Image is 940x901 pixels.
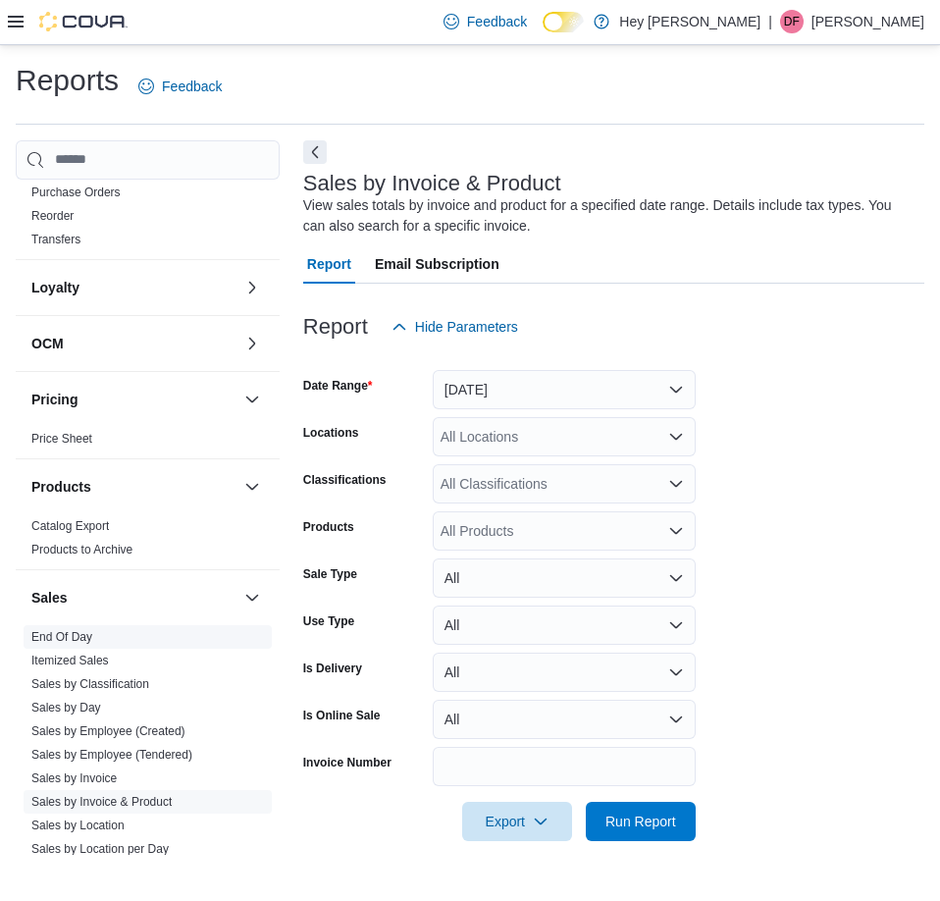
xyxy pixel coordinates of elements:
label: Classifications [303,472,387,488]
p: Hey [PERSON_NAME] [619,10,760,33]
span: Catalog Export [31,518,109,534]
a: Sales by Employee (Created) [31,724,185,738]
a: Price Sheet [31,432,92,446]
a: Transfers [31,233,80,246]
label: Products [303,519,354,535]
label: Sale Type [303,566,357,582]
button: Run Report [586,802,696,841]
button: Open list of options [668,476,684,492]
label: Use Type [303,613,354,629]
span: Dark Mode [543,32,544,33]
button: All [433,653,696,692]
button: Products [31,477,236,497]
span: Hide Parameters [415,317,518,337]
h3: Sales by Invoice & Product [303,172,561,195]
button: Open list of options [668,523,684,539]
a: Sales by Invoice [31,771,117,785]
button: Sales [31,588,236,608]
a: Sales by Invoice & Product [31,795,172,809]
span: Transfers [31,232,80,247]
label: Is Delivery [303,661,362,676]
button: Loyalty [240,276,264,299]
label: Invoice Number [303,755,392,770]
input: Dark Mode [543,12,584,32]
span: Sales by Invoice & Product [31,794,172,810]
button: Pricing [240,388,264,411]
button: Open list of options [668,429,684,445]
h1: Reports [16,61,119,100]
span: Products to Archive [31,542,132,557]
a: Itemized Sales [31,654,109,667]
p: | [768,10,772,33]
a: Products to Archive [31,543,132,556]
p: [PERSON_NAME] [811,10,924,33]
button: OCM [240,332,264,355]
a: Sales by Location [31,819,125,832]
span: Sales by Classification [31,676,149,692]
span: Sales by Invoice [31,770,117,786]
a: Reorder [31,209,74,223]
a: Feedback [131,67,230,106]
button: Hide Parameters [384,307,526,346]
span: Purchase Orders [31,185,121,200]
a: Feedback [436,2,535,41]
h3: Products [31,477,91,497]
span: Export [474,802,560,841]
div: Pricing [16,427,280,458]
span: Sales by Employee (Tendered) [31,747,192,763]
button: All [433,700,696,739]
span: Reorder [31,208,74,224]
div: Dawna Fuller [780,10,804,33]
span: Sales by Day [31,700,101,715]
a: Sales by Employee (Tendered) [31,748,192,762]
span: Feedback [467,12,527,31]
div: Products [16,514,280,569]
a: Sales by Classification [31,677,149,691]
span: End Of Day [31,629,92,645]
span: Report [307,244,351,284]
button: Next [303,140,327,164]
button: Export [462,802,572,841]
a: Catalog Export [31,519,109,533]
a: Sales by Day [31,701,101,715]
h3: Report [303,315,368,339]
span: Itemized Sales [31,653,109,668]
label: Is Online Sale [303,708,381,723]
div: View sales totals by invoice and product for a specified date range. Details include tax types. Y... [303,195,914,237]
span: Feedback [162,77,222,96]
span: Run Report [605,812,676,831]
button: Pricing [31,390,236,409]
button: Sales [240,586,264,609]
button: Products [240,475,264,499]
a: Sales by Location per Day [31,842,169,856]
button: All [433,558,696,598]
button: [DATE] [433,370,696,409]
span: DF [784,10,800,33]
label: Locations [303,425,359,441]
span: Sales by Employee (Created) [31,723,185,739]
h3: OCM [31,334,64,353]
span: Sales by Location [31,818,125,833]
span: Email Subscription [375,244,499,284]
span: Sales by Location per Day [31,841,169,857]
a: End Of Day [31,630,92,644]
img: Cova [39,12,128,31]
button: All [433,606,696,645]
h3: Sales [31,588,68,608]
span: Price Sheet [31,431,92,447]
h3: Loyalty [31,278,79,297]
button: Loyalty [31,278,236,297]
button: OCM [31,334,236,353]
h3: Pricing [31,390,78,409]
label: Date Range [303,378,373,394]
a: Purchase Orders [31,185,121,199]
